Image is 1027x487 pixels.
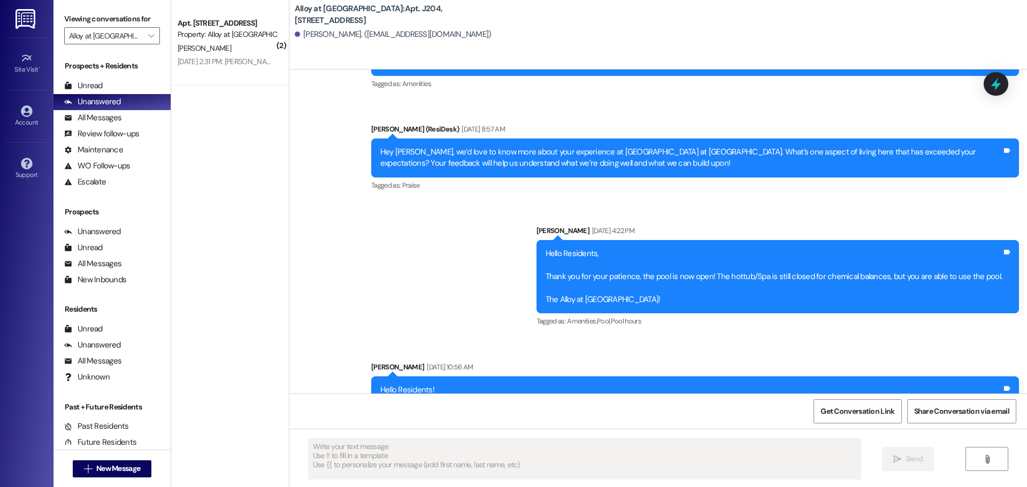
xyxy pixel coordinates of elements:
span: Amenities , [567,316,597,326]
div: All Messages [64,112,121,123]
div: Unread [64,80,103,91]
label: Viewing conversations for [64,11,160,27]
div: Hello Residents! Great news! The pool is now open and ready for you to enjoy. Please remember to ... [380,384,1002,419]
div: [DATE] 2:31 PM: [PERSON_NAME] [178,57,278,66]
button: Get Conversation Link [814,399,901,423]
div: Prospects [53,206,171,218]
div: All Messages [64,355,121,367]
span: Get Conversation Link [821,406,894,417]
div: Past Residents [64,421,129,432]
button: New Message [73,460,152,477]
b: Alloy at [GEOGRAPHIC_DATA]: Apt. J204, [STREET_ADDRESS] [295,3,509,26]
img: ResiDesk Logo [16,9,37,29]
div: Past + Future Residents [53,401,171,413]
span: Praise [402,181,420,190]
a: Site Visit • [5,49,48,78]
i:  [983,455,991,463]
a: Account [5,102,48,131]
div: Unread [64,323,103,335]
button: Send [882,447,934,471]
div: Unknown [64,372,110,383]
div: [DATE] 10:56 AM [424,361,473,373]
div: Unread [64,242,103,253]
div: All Messages [64,258,121,269]
div: [PERSON_NAME] [537,225,1020,240]
div: Maintenance [64,144,123,156]
div: Review follow-ups [64,128,139,140]
span: New Message [96,463,140,474]
div: [PERSON_NAME] [371,361,1019,376]
span: Amenities [402,79,431,88]
div: Apt. [STREET_ADDRESS] [178,18,277,29]
span: Send [906,453,923,465]
div: Future Residents [64,437,136,448]
span: • [39,64,40,72]
div: [PERSON_NAME] (ResiDesk) [371,123,1019,138]
a: Support [5,154,48,183]
div: [DATE] 8:57 AM [459,123,505,135]
span: Pool hours [611,316,642,326]
div: [PERSON_NAME]. ([EMAIL_ADDRESS][DOMAIN_NAME]) [295,29,492,40]
div: New Inbounds [64,274,126,285]
div: Property: Alloy at [GEOGRAPHIC_DATA] [178,29,277,40]
input: All communities [69,27,143,44]
div: Hey [PERSON_NAME], we’d love to know more about your experience at [GEOGRAPHIC_DATA] at [GEOGRAPH... [380,146,1002,169]
div: Tagged as: [371,177,1019,193]
button: Share Conversation via email [907,399,1016,423]
i:  [893,455,901,463]
span: Pool , [597,316,611,326]
div: Hello Residents, Thank you for your patience, the pool is now open! The hottub/Spa is still close... [546,248,1002,305]
div: [DATE] 4:22 PM [589,225,634,236]
div: Tagged as: [371,76,1019,91]
span: Share Conversation via email [914,406,1009,417]
div: Unanswered [64,339,121,351]
div: WO Follow-ups [64,160,130,172]
i:  [84,465,92,473]
i:  [148,32,154,40]
div: Escalate [64,176,106,188]
div: Tagged as: [537,313,1020,329]
div: Prospects + Residents [53,60,171,72]
div: Unanswered [64,226,121,237]
div: Unanswered [64,96,121,107]
div: Residents [53,304,171,315]
span: [PERSON_NAME] [178,43,231,53]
